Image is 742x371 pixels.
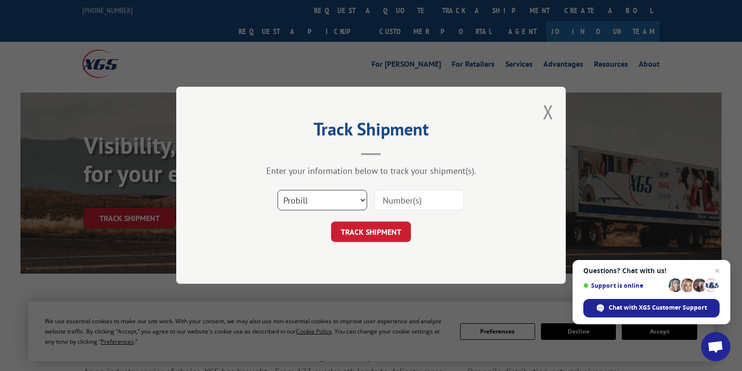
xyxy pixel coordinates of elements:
span: Chat with XGS Customer Support [583,299,720,317]
h2: Track Shipment [225,122,517,141]
input: Number(s) [374,190,464,211]
span: Questions? Chat with us! [583,267,720,275]
span: Chat with XGS Customer Support [609,303,707,312]
a: Open chat [701,332,730,361]
button: Close modal [543,99,554,125]
span: Support is online [583,282,665,289]
div: Enter your information below to track your shipment(s). [225,166,517,177]
button: TRACK SHIPMENT [331,222,411,242]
